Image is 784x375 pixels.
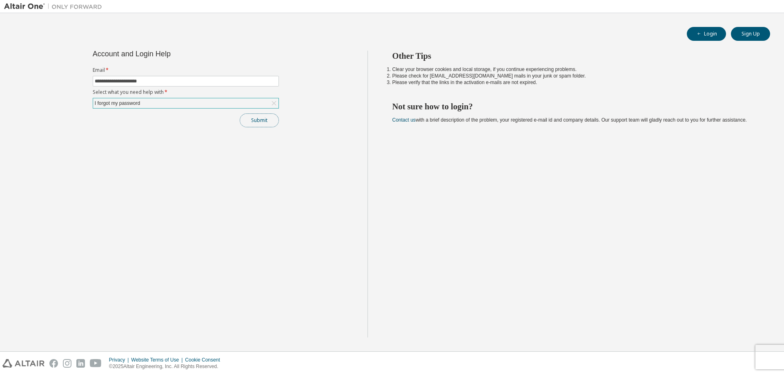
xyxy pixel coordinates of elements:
[94,99,141,108] div: I forgot my password
[49,359,58,368] img: facebook.svg
[392,66,756,73] li: Clear your browser cookies and local storage, if you continue experiencing problems.
[185,357,225,363] div: Cookie Consent
[131,357,185,363] div: Website Terms of Use
[109,357,131,363] div: Privacy
[392,51,756,61] h2: Other Tips
[392,117,747,123] span: with a brief description of the problem, your registered e-mail id and company details. Our suppo...
[240,113,279,127] button: Submit
[4,2,106,11] img: Altair One
[392,73,756,79] li: Please check for [EMAIL_ADDRESS][DOMAIN_NAME] mails in your junk or spam folder.
[93,51,242,57] div: Account and Login Help
[392,79,756,86] li: Please verify that the links in the activation e-mails are not expired.
[109,363,225,370] p: © 2025 Altair Engineering, Inc. All Rights Reserved.
[93,98,278,108] div: I forgot my password
[687,27,726,41] button: Login
[392,101,756,112] h2: Not sure how to login?
[90,359,102,368] img: youtube.svg
[76,359,85,368] img: linkedin.svg
[93,67,279,73] label: Email
[392,117,416,123] a: Contact us
[63,359,71,368] img: instagram.svg
[93,89,279,95] label: Select what you need help with
[2,359,45,368] img: altair_logo.svg
[731,27,770,41] button: Sign Up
